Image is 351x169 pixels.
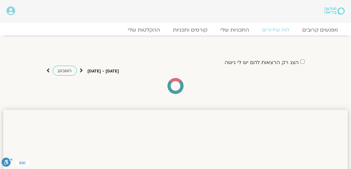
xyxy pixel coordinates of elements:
[214,27,256,33] a: התכניות שלי
[58,68,72,74] span: השבוע
[296,27,345,33] a: מפגשים קרובים
[87,68,119,75] p: [DATE] - [DATE]
[53,66,77,76] a: השבוע
[121,27,166,33] a: ההקלטות שלי
[256,27,296,33] a: לוח שידורים
[6,27,345,33] nav: Menu
[225,60,299,65] label: הצג רק הרצאות להם יש לי גישה
[166,27,214,33] a: קורסים ותכניות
